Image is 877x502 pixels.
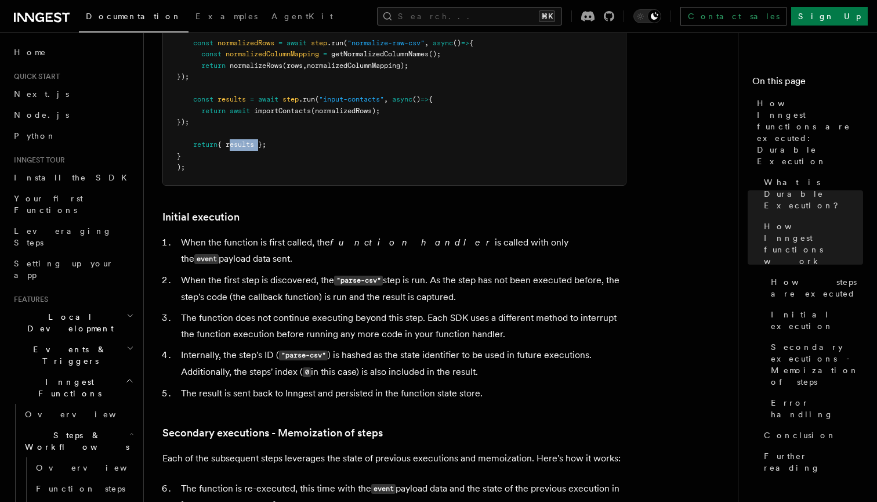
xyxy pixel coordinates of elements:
[14,46,46,58] span: Home
[371,484,396,494] code: event
[347,39,425,47] span: "normalize-raw-csv"
[453,39,461,47] span: ()
[162,450,626,467] p: Each of the subsequent steps leverages the state of previous executions and memoization. Here's h...
[771,276,863,299] span: How steps are executed
[766,337,863,392] a: Secondary executions - Memoization of steps
[25,410,144,419] span: Overview
[14,194,83,215] span: Your first Functions
[764,450,863,474] span: Further reading
[752,74,863,93] h4: On this page
[791,7,868,26] a: Sign Up
[384,95,388,103] span: ,
[764,429,836,441] span: Conclusion
[680,7,787,26] a: Contact sales
[331,50,429,58] span: getNormalizedColumnNames
[299,95,315,103] span: .run
[14,173,134,182] span: Install the SDK
[327,39,343,47] span: .run
[633,9,661,23] button: Toggle dark mode
[20,429,129,453] span: Steps & Workflows
[771,341,863,388] span: Secondary executions - Memoization of steps
[315,95,319,103] span: (
[9,221,136,253] a: Leveraging Steps
[79,3,189,32] a: Documentation
[334,276,383,286] code: "parse-csv"
[303,62,307,70] span: ,
[9,72,60,81] span: Quick start
[9,295,48,304] span: Features
[218,39,274,47] span: normalizedRows
[14,259,114,280] span: Setting up your app
[271,12,333,21] span: AgentKit
[177,152,181,160] span: }
[279,351,328,360] code: "parse-csv"
[230,62,282,70] span: normalizeRows
[9,84,136,104] a: Next.js
[307,62,408,70] span: normalizedColumnMapping);
[303,367,311,377] code: 0
[539,10,555,22] kbd: ⌘K
[330,237,495,248] em: function handler
[162,209,240,225] a: Initial execution
[230,107,250,115] span: await
[757,97,863,167] span: How Inngest functions are executed: Durable Execution
[282,95,299,103] span: step
[377,7,562,26] button: Search...⌘K
[764,221,863,267] span: How Inngest functions work
[323,50,327,58] span: =
[162,425,383,441] a: Secondary executions - Memoization of steps
[189,3,264,31] a: Examples
[766,272,863,304] a: How steps are executed
[759,425,863,446] a: Conclusion
[9,253,136,286] a: Setting up your app
[86,12,182,21] span: Documentation
[177,73,189,81] span: });
[9,188,136,221] a: Your first Functions
[392,95,412,103] span: async
[201,62,226,70] span: return
[20,425,136,457] button: Steps & Workflows
[421,95,429,103] span: =>
[278,39,282,47] span: =
[9,344,126,367] span: Events & Triggers
[766,304,863,337] a: Initial execution
[226,50,319,58] span: normalizedColumnMapping
[469,39,473,47] span: {
[311,39,327,47] span: step
[9,306,136,339] button: Local Development
[193,140,218,149] span: return
[177,163,185,171] span: );
[311,107,380,115] span: (normalizedRows);
[218,95,246,103] span: results
[759,216,863,272] a: How Inngest functions work
[36,463,155,472] span: Overview
[9,167,136,188] a: Install the SDK
[433,39,453,47] span: async
[201,107,226,115] span: return
[193,95,213,103] span: const
[177,310,626,342] li: The function does not continue executing beyond this step. Each SDK uses a different method to in...
[9,339,136,371] button: Events & Triggers
[752,93,863,172] a: How Inngest functions are executed: Durable Execution
[9,125,136,146] a: Python
[14,131,56,140] span: Python
[177,272,626,305] li: When the first step is discovered, the step is run. As the step has not been executed before, the...
[20,404,136,425] a: Overview
[9,104,136,125] a: Node.js
[36,484,125,493] span: Function steps
[193,39,213,47] span: const
[764,176,863,211] span: What is Durable Execution?
[31,478,136,499] a: Function steps
[9,42,136,63] a: Home
[201,50,222,58] span: const
[177,234,626,268] li: When the function is first called, the is called with only the payload data sent.
[319,95,384,103] span: "input-contacts"
[9,311,126,334] span: Local Development
[14,226,112,247] span: Leveraging Steps
[461,39,469,47] span: =>
[258,95,278,103] span: await
[759,172,863,216] a: What is Durable Execution?
[287,39,307,47] span: await
[771,397,863,420] span: Error handling
[264,3,340,31] a: AgentKit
